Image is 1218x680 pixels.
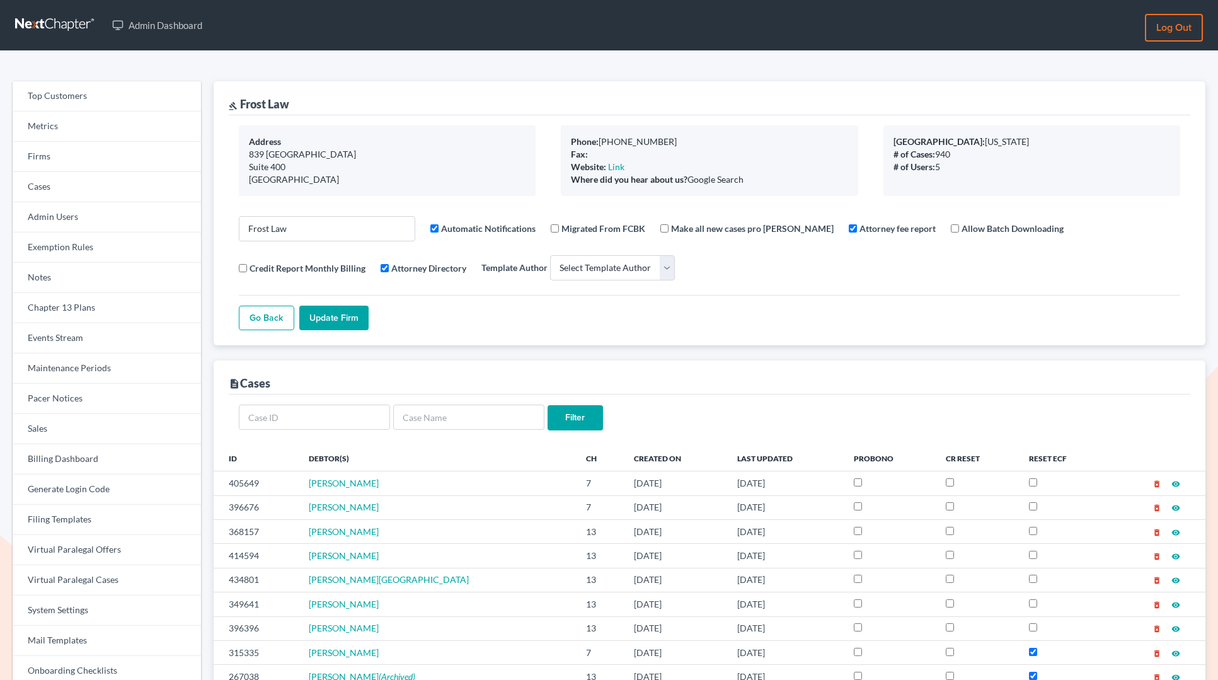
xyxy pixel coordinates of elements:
[962,222,1064,235] label: Allow Batch Downloading
[893,161,935,172] b: # of Users:
[229,96,289,112] div: Frost Law
[936,446,1019,471] th: CR Reset
[309,574,469,585] a: [PERSON_NAME][GEOGRAPHIC_DATA]
[727,640,844,664] td: [DATE]
[393,405,544,430] input: Case Name
[13,202,201,233] a: Admin Users
[249,161,526,173] div: Suite 400
[1171,504,1180,512] i: visibility
[309,550,379,561] a: [PERSON_NAME]
[239,306,294,331] a: Go Back
[1152,623,1161,633] a: delete_forever
[309,502,379,512] a: [PERSON_NAME]
[859,222,936,235] label: Attorney fee report
[1171,478,1180,488] a: visibility
[571,161,606,172] b: Website:
[727,471,844,495] td: [DATE]
[13,263,201,293] a: Notes
[1152,550,1161,561] a: delete_forever
[561,222,645,235] label: Migrated From FCBK
[893,136,985,147] b: [GEOGRAPHIC_DATA]:
[1171,552,1180,561] i: visibility
[893,149,935,159] b: # of Cases:
[1152,504,1161,512] i: delete_forever
[624,446,728,471] th: Created On
[214,519,299,543] td: 368157
[1152,647,1161,658] a: delete_forever
[214,592,299,616] td: 349641
[239,405,390,430] input: Case ID
[624,592,728,616] td: [DATE]
[481,261,548,274] label: Template Author
[576,616,623,640] td: 13
[391,262,466,275] label: Attorney Directory
[624,616,728,640] td: [DATE]
[13,475,201,505] a: Generate Login Code
[214,544,299,568] td: 414594
[576,471,623,495] td: 7
[727,544,844,568] td: [DATE]
[576,640,623,664] td: 7
[727,446,844,471] th: Last Updated
[13,626,201,656] a: Mail Templates
[214,568,299,592] td: 434801
[571,149,588,159] b: Fax:
[13,293,201,323] a: Chapter 13 Plans
[1171,480,1180,488] i: visibility
[624,544,728,568] td: [DATE]
[571,174,687,185] b: Where did you hear about us?
[13,384,201,414] a: Pacer Notices
[299,306,369,331] input: Update Firm
[13,596,201,626] a: System Settings
[13,142,201,172] a: Firms
[229,376,270,391] div: Cases
[1152,574,1161,585] a: delete_forever
[1171,574,1180,585] a: visibility
[13,535,201,565] a: Virtual Paralegal Offers
[214,446,299,471] th: ID
[299,446,576,471] th: Debtor(s)
[1152,552,1161,561] i: delete_forever
[608,161,624,172] a: Link
[571,135,847,148] div: [PHONE_NUMBER]
[1152,478,1161,488] a: delete_forever
[309,599,379,609] span: [PERSON_NAME]
[1152,528,1161,537] i: delete_forever
[624,495,728,519] td: [DATE]
[309,647,379,658] span: [PERSON_NAME]
[309,526,379,537] a: [PERSON_NAME]
[624,471,728,495] td: [DATE]
[576,592,623,616] td: 13
[1152,599,1161,609] a: delete_forever
[548,405,603,430] input: Filter
[214,616,299,640] td: 396396
[1152,502,1161,512] a: delete_forever
[1152,625,1161,633] i: delete_forever
[576,519,623,543] td: 13
[13,323,201,354] a: Events Stream
[576,495,623,519] td: 7
[1171,550,1180,561] a: visibility
[250,262,365,275] label: Credit Report Monthly Billing
[893,148,1170,161] div: 940
[576,446,623,471] th: Ch
[1171,625,1180,633] i: visibility
[1152,649,1161,658] i: delete_forever
[624,568,728,592] td: [DATE]
[1145,14,1203,42] a: Log out
[214,471,299,495] td: 405649
[893,135,1170,148] div: [US_STATE]
[441,222,536,235] label: Automatic Notifications
[571,173,847,186] div: Google Search
[249,173,526,186] div: [GEOGRAPHIC_DATA]
[1171,526,1180,537] a: visibility
[671,222,834,235] label: Make all new cases pro [PERSON_NAME]
[1171,623,1180,633] a: visibility
[727,592,844,616] td: [DATE]
[229,378,240,389] i: description
[844,446,936,471] th: ProBono
[1171,576,1180,585] i: visibility
[1152,601,1161,609] i: delete_forever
